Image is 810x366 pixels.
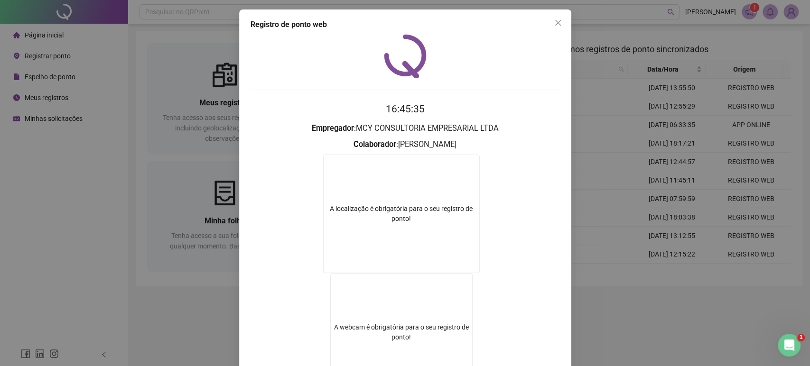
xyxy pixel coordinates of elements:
[386,103,425,115] time: 16:45:35
[778,334,801,357] iframe: Intercom live chat
[251,138,560,151] h3: : [PERSON_NAME]
[554,19,562,27] span: close
[312,124,354,133] strong: Empregador
[354,140,396,149] strong: Colaborador
[251,122,560,135] h3: : MCY CONSULTORIA EMPRESARIAL LTDA
[797,334,805,341] span: 1
[384,34,427,78] img: QRPoint
[550,15,566,30] button: Close
[251,19,560,30] div: Registro de ponto web
[324,204,479,224] div: A localização é obrigatória para o seu registro de ponto!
